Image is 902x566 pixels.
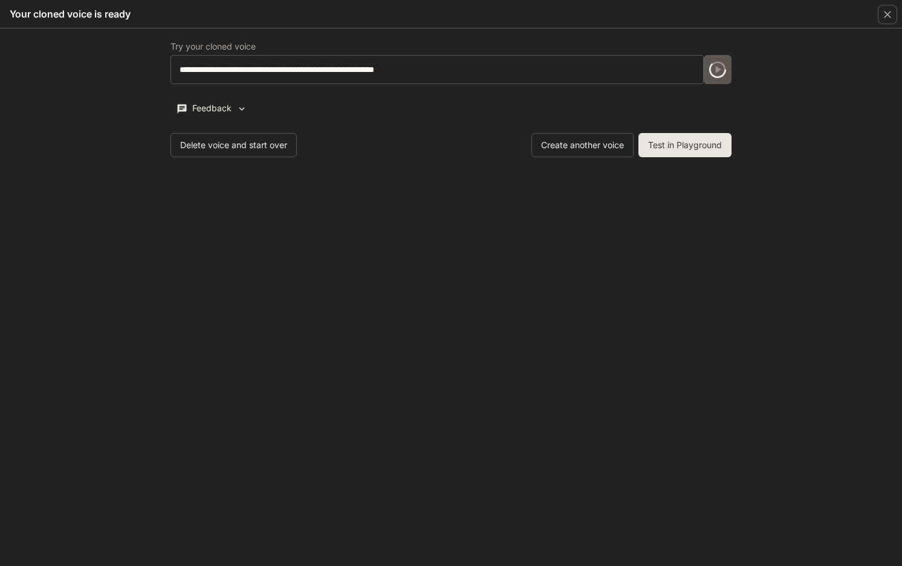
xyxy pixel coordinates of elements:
h5: Your cloned voice is ready [10,7,131,21]
button: Feedback [170,99,253,119]
button: Test in Playground [638,133,732,157]
p: Try your cloned voice [170,42,256,51]
button: Delete voice and start over [170,133,297,157]
button: Create another voice [531,133,634,157]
